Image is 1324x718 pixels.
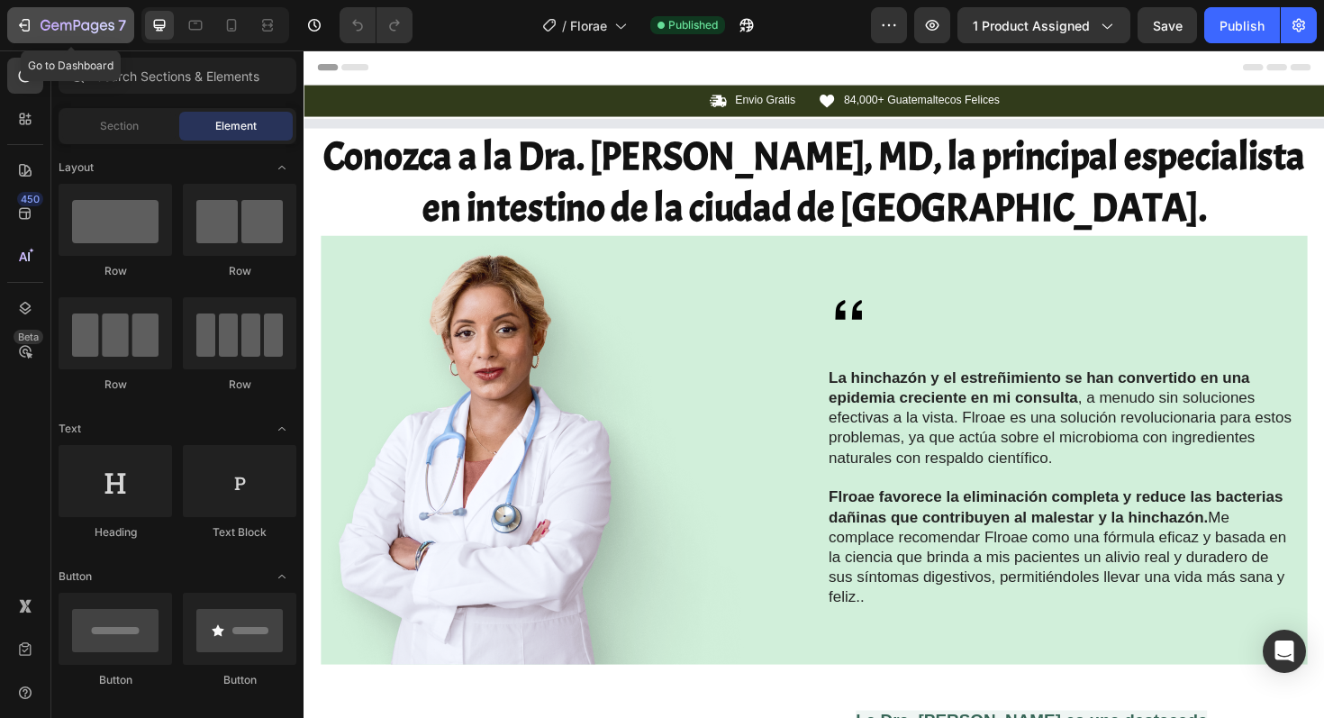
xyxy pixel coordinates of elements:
div: Row [183,263,296,279]
span: Toggle open [268,414,296,443]
strong: La hinchazón y el estreñimiento se han convertido en una epidemia creciente en mi consulta [556,338,1002,377]
div: Button [59,672,172,688]
span: Toggle open [268,562,296,591]
div: Publish [1220,16,1265,35]
div: Button [183,672,296,688]
div: Text Block [183,524,296,541]
span: Layout [59,159,94,176]
span: / [562,16,567,35]
strong: Flroae favorece la eliminación completa y reduce las bacterias dañinas que contribuyen al malesta... [556,464,1037,503]
span: Button [59,568,92,585]
span: Text [59,421,81,437]
input: Search Sections & Elements [59,58,296,94]
iframe: Design area [304,50,1324,718]
div: Beta [14,330,43,344]
button: 7 [7,7,134,43]
button: Publish [1204,7,1280,43]
div: Row [183,377,296,393]
div: Undo/Redo [340,7,413,43]
span: Element [215,118,257,134]
div: Open Intercom Messenger [1263,630,1306,673]
button: 1 product assigned [957,7,1130,43]
div: Row [59,263,172,279]
span: Florae [570,16,607,35]
span: Section [100,118,139,134]
button: Save [1138,7,1197,43]
span: Save [1153,18,1183,33]
p: , a menudo sin soluciones efectivas a la vista. Flroae es una solución revolucionaria para estos ... [556,316,1050,590]
div: Row [59,377,172,393]
span: 1 product assigned [973,16,1090,35]
div: 450 [17,192,43,206]
span: Toggle open [268,153,296,182]
span: Published [668,17,718,33]
div: Heading [59,524,172,541]
p: 7 [118,14,126,36]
